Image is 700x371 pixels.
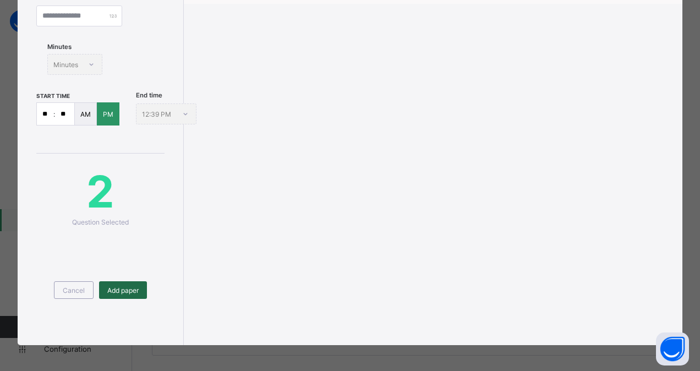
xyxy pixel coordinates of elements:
span: 2 [36,165,165,218]
p: PM [103,110,113,118]
p: AM [80,110,91,118]
span: Minutes [47,43,72,51]
span: Add paper [107,286,139,294]
span: Question Selected [72,218,129,226]
span: Cancel [63,286,85,294]
span: start time [36,92,70,99]
button: Open asap [656,332,689,365]
p: : [53,110,55,118]
span: End time [136,91,162,99]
